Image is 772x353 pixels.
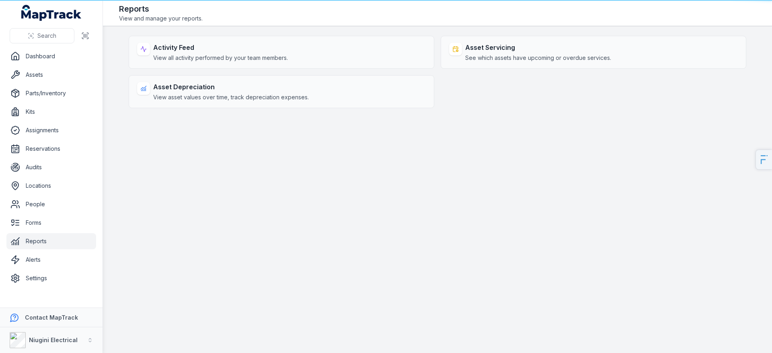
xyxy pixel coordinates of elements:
h2: Reports [119,3,203,14]
a: Asset DepreciationView asset values over time, track depreciation expenses. [129,75,434,108]
strong: Asset Servicing [465,43,611,52]
span: View asset values over time, track depreciation expenses. [153,93,309,101]
strong: Activity Feed [153,43,288,52]
a: Kits [6,104,96,120]
strong: Contact MapTrack [25,314,78,321]
a: Forms [6,215,96,231]
a: Assets [6,67,96,83]
a: Parts/Inventory [6,85,96,101]
strong: Niugini Electrical [29,337,78,343]
a: Activity FeedView all activity performed by your team members. [129,36,434,69]
a: Settings [6,270,96,286]
span: Search [37,32,56,40]
a: Reports [6,233,96,249]
a: Dashboard [6,48,96,64]
span: View and manage your reports. [119,14,203,23]
a: Locations [6,178,96,194]
a: Audits [6,159,96,175]
a: Alerts [6,252,96,268]
a: People [6,196,96,212]
a: MapTrack [21,5,82,21]
span: See which assets have upcoming or overdue services. [465,54,611,62]
a: Assignments [6,122,96,138]
a: Reservations [6,141,96,157]
button: Search [10,28,74,43]
span: View all activity performed by your team members. [153,54,288,62]
strong: Asset Depreciation [153,82,309,92]
a: Asset ServicingSee which assets have upcoming or overdue services. [441,36,746,69]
